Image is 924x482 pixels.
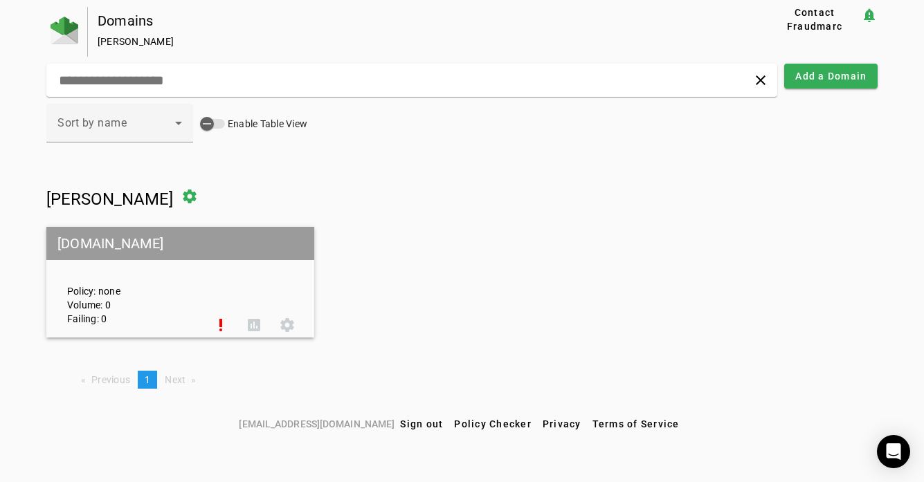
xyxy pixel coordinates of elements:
[543,418,581,429] span: Privacy
[454,418,532,429] span: Policy Checker
[774,6,856,33] span: Contact Fraudmarc
[91,374,130,385] span: Previous
[592,418,680,429] span: Terms of Service
[768,7,862,32] button: Contact Fraudmarc
[46,7,878,57] app-page-header: Domains
[204,308,237,342] button: Set Up
[239,416,395,432] span: [EMAIL_ADDRESS][DOMAIN_NAME]
[587,411,685,436] button: Terms of Service
[237,308,271,342] button: DMARC Report
[784,64,878,89] button: Add a Domain
[98,14,724,28] div: Domains
[271,308,304,342] button: Settings
[98,35,724,48] div: [PERSON_NAME]
[46,227,314,260] mat-grid-tile-header: [DOMAIN_NAME]
[57,239,204,326] div: Policy: none Volume: 0 Failing: 0
[537,411,587,436] button: Privacy
[877,435,910,468] div: Open Intercom Messenger
[795,69,867,83] span: Add a Domain
[449,411,537,436] button: Policy Checker
[145,374,150,385] span: 1
[395,411,449,436] button: Sign out
[861,7,878,24] mat-icon: notification_important
[400,418,443,429] span: Sign out
[51,17,78,44] img: Fraudmarc Logo
[165,374,185,385] span: Next
[46,371,878,389] nav: Pagination
[46,189,173,209] span: [PERSON_NAME]
[225,117,307,131] label: Enable Table View
[57,116,127,129] span: Sort by name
